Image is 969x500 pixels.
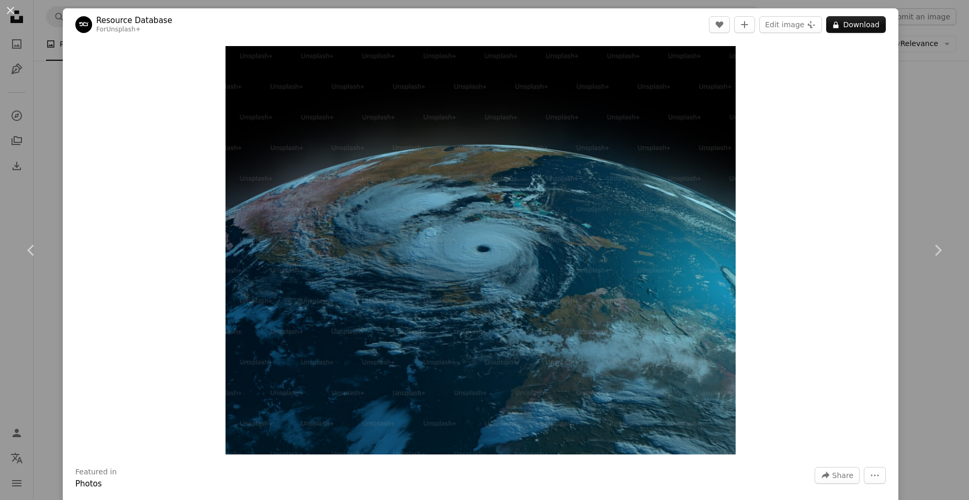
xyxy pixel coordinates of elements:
[832,468,853,483] span: Share
[826,16,886,33] button: Download
[815,467,860,484] button: Share this image
[75,16,92,33] img: Go to Resource Database's profile
[734,16,755,33] button: Add to Collection
[96,26,172,34] div: For
[226,46,736,454] button: Zoom in on this image
[709,16,730,33] button: Like
[96,15,172,26] a: Resource Database
[106,26,141,33] a: Unsplash+
[75,467,117,477] h3: Featured in
[906,200,969,301] a: Next
[226,46,736,454] img: A satellite view of the earth with a hurricane in the background
[759,16,822,33] button: Edit image
[75,479,102,488] a: Photos
[864,467,886,484] button: More Actions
